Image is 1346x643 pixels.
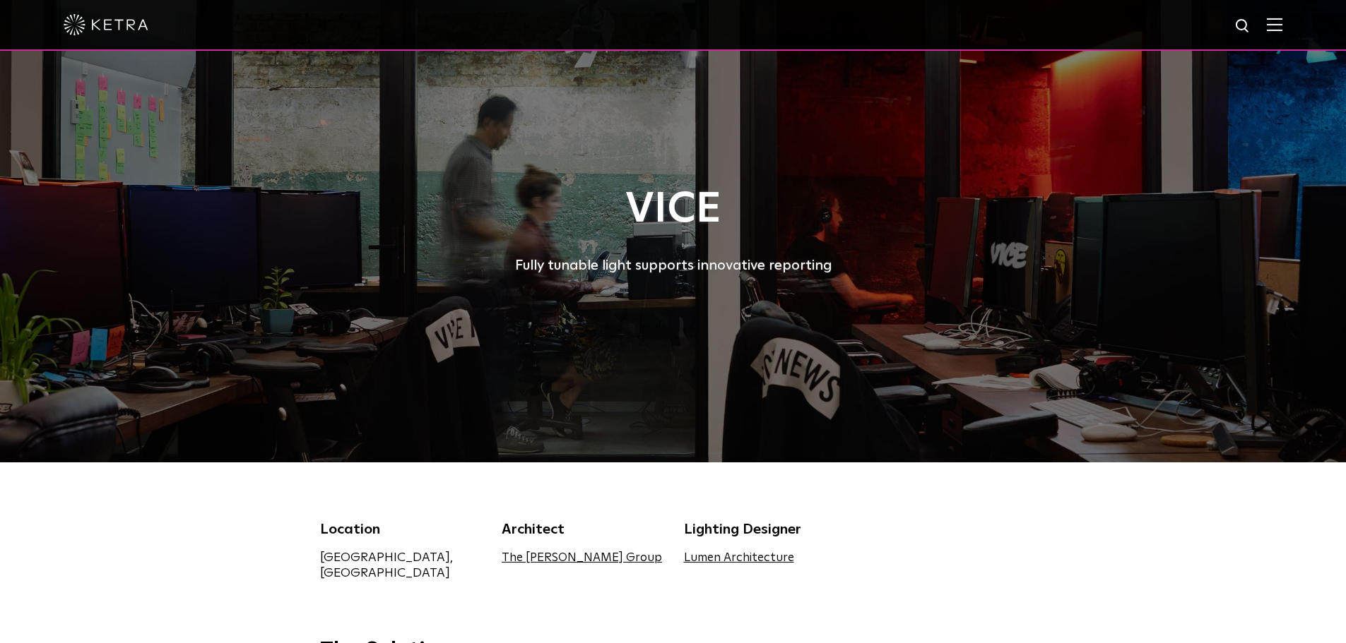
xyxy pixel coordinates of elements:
div: [GEOGRAPHIC_DATA], [GEOGRAPHIC_DATA] [320,550,481,581]
a: Lumen Architecture [684,552,794,564]
img: Hamburger%20Nav.svg [1267,18,1282,31]
h1: VICE [320,186,1027,233]
div: Location [320,519,481,540]
div: Lighting Designer [684,519,845,540]
a: The [PERSON_NAME] Group [502,552,662,564]
img: ketra-logo-2019-white [64,14,148,35]
img: search icon [1234,18,1252,35]
div: Fully tunable light supports innovative reporting [320,254,1027,277]
div: Architect [502,519,663,540]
